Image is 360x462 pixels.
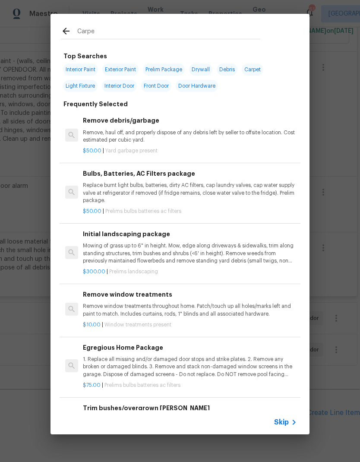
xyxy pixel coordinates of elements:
[83,403,297,413] h6: Trim bushes/overgrown [PERSON_NAME]
[176,80,218,92] span: Door Hardware
[83,242,297,264] p: Mowing of grass up to 6" in height. Mow, edge along driveways & sidewalks, trim along standing st...
[102,80,137,92] span: Interior Door
[83,169,297,178] h6: Bulbs, Batteries, AC Filters package
[83,290,297,299] h6: Remove window treatments
[83,382,297,389] p: |
[77,26,260,39] input: Search issues or repairs
[104,322,171,327] span: Window treatments present
[83,269,105,274] span: $300.00
[83,268,297,275] p: |
[83,321,297,329] p: |
[143,63,185,76] span: Prelim Package
[63,80,98,92] span: Light Fixture
[83,356,297,378] p: 1. Replace all missing and/or damaged door stops and strike plates. 2. Remove any broken or damag...
[109,269,158,274] span: Prelims landscaping
[104,383,180,388] span: Prelims bulbs batteries ac filters
[83,303,297,317] p: Remove window treatments throughout home. Patch/touch up all holes/marks left and paint to match....
[83,182,297,204] p: Replace burnt light bulbs, batteries, dirty AC filters, cap laundry valves, cap water supply valv...
[274,418,289,427] span: Skip
[141,80,171,92] span: Front Door
[242,63,263,76] span: Carpet
[83,129,297,144] p: Remove, haul off, and properly dispose of any debris left by seller to offsite location. Cost est...
[105,148,158,153] span: Yard garbage present
[102,63,139,76] span: Exterior Paint
[83,229,297,239] h6: Initial landscaping package
[105,209,181,214] span: Prelims bulbs batteries ac filters
[63,99,128,109] h6: Frequently Selected
[63,51,107,61] h6: Top Searches
[83,148,101,153] span: $50.00
[189,63,212,76] span: Drywall
[83,383,101,388] span: $75.00
[83,322,101,327] span: $10.00
[83,209,101,214] span: $50.00
[63,63,98,76] span: Interior Paint
[83,116,297,125] h6: Remove debris/garbage
[83,208,297,215] p: |
[83,343,297,352] h6: Egregious Home Package
[217,63,237,76] span: Debris
[83,147,297,155] p: |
